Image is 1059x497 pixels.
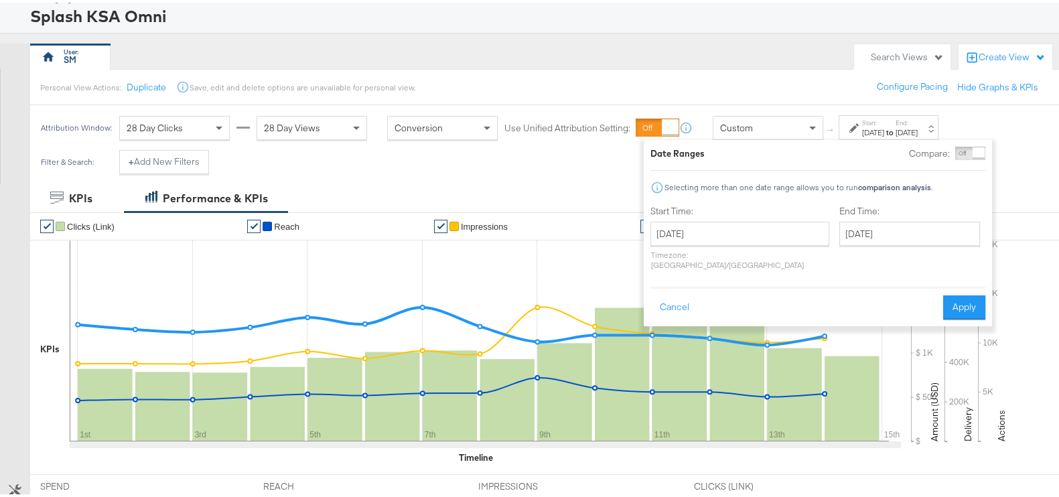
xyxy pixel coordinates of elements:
div: Create View [979,48,1046,62]
label: Compare: [909,145,950,157]
span: IMPRESSIONS [478,478,579,490]
label: End: [896,116,918,125]
button: Hide Graphs & KPIs [957,78,1038,91]
span: 28 Day Clicks [127,119,183,131]
label: Start: [862,116,884,125]
label: Start Time: [650,202,829,215]
div: Filter & Search: [40,155,94,164]
div: Save, edit and delete options are unavailable for personal view. [190,80,415,90]
div: Timeline [459,449,493,461]
button: Duplicate [127,78,166,91]
span: Conversion [395,119,443,131]
div: KPIs [40,340,60,353]
strong: comparison analysis [858,180,931,190]
p: Timezone: [GEOGRAPHIC_DATA]/[GEOGRAPHIC_DATA] [650,247,829,267]
span: Custom [720,119,753,131]
div: Attribution Window: [40,121,113,130]
div: Performance & KPIs [163,188,268,204]
span: Reach [274,219,299,229]
span: REACH [263,478,364,490]
div: [DATE] [862,125,884,135]
span: Clicks (Link) [67,219,115,229]
div: Date Ranges [650,145,705,157]
div: [DATE] [896,125,918,135]
div: Personal View Actions: [40,80,121,90]
text: Amount (USD) [928,380,940,439]
div: Splash KSA Omni [30,2,1055,25]
div: Search Views [871,48,944,61]
span: CLICKS (LINK) [693,478,794,490]
text: Delivery [962,405,974,439]
label: Use Unified Attribution Setting: [504,119,630,132]
strong: to [884,125,896,135]
a: ✔ [640,217,654,230]
label: End Time: [839,202,985,215]
span: 28 Day Views [264,119,320,131]
button: Apply [943,293,985,317]
a: ✔ [40,217,54,230]
div: KPIs [69,188,92,204]
button: Cancel [650,293,699,317]
a: ✔ [434,217,447,230]
button: +Add New Filters [119,147,209,171]
span: SPEND [40,478,141,490]
button: Configure Pacing [867,72,957,96]
strong: + [129,153,134,165]
div: SM [64,51,76,64]
div: Selecting more than one date range allows you to run . [664,180,933,190]
span: ↑ [825,125,837,130]
span: Impressions [461,219,508,229]
text: Actions [995,407,1007,439]
a: ✔ [247,217,261,230]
